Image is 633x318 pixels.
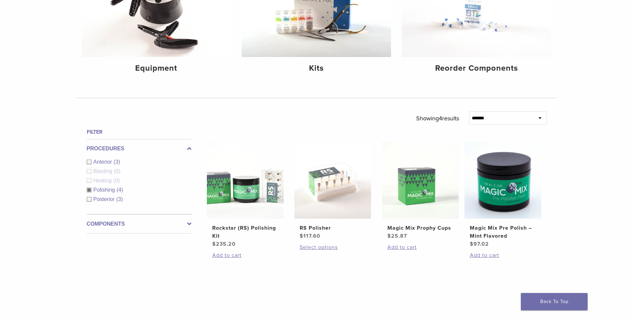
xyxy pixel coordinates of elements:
span: Posterior [93,196,116,202]
h4: Kits [247,62,386,74]
img: Magic Mix Prophy Cups [382,142,459,219]
img: Magic Mix Pre Polish - Mint Flavored [464,142,541,219]
a: RS PolisherRS Polisher $117.60 [294,142,372,240]
span: (3) [114,159,120,165]
span: (4) [116,187,123,193]
span: $ [300,233,303,239]
span: Anterior [93,159,114,165]
bdi: 117.60 [300,233,320,239]
p: Showing results [416,111,459,125]
bdi: 25.87 [387,233,407,239]
bdi: 235.20 [212,241,236,247]
bdi: 97.02 [470,241,489,247]
a: Add to cart: “Magic Mix Pre Polish - Mint Flavored” [470,251,536,259]
span: (0) [113,178,120,183]
span: Blasting [93,168,114,174]
h2: RS Polisher [300,224,366,232]
h2: Magic Mix Pre Polish – Mint Flavored [470,224,536,240]
h2: Rockstar (RS) Polishing Kit [212,224,278,240]
img: RS Polisher [294,142,371,219]
label: Procedures [87,145,192,153]
span: Heating [93,178,113,183]
span: Polishing [93,187,117,193]
a: Magic Mix Pre Polish - Mint FlavoredMagic Mix Pre Polish – Mint Flavored $97.02 [464,142,542,248]
a: Select options for “RS Polisher” [300,243,366,251]
span: (3) [116,196,123,202]
span: 4 [439,115,442,122]
a: Back To Top [521,293,588,310]
h4: Reorder Components [407,62,546,74]
a: Magic Mix Prophy CupsMagic Mix Prophy Cups $25.87 [382,142,459,240]
label: Components [87,220,192,228]
h2: Magic Mix Prophy Cups [387,224,453,232]
h4: Filter [87,128,192,136]
a: Add to cart: “Rockstar (RS) Polishing Kit” [212,251,278,259]
span: $ [470,241,473,247]
a: Rockstar (RS) Polishing KitRockstar (RS) Polishing Kit $235.20 [207,142,284,248]
span: $ [212,241,216,247]
span: $ [387,233,391,239]
a: Add to cart: “Magic Mix Prophy Cups” [387,243,453,251]
img: Rockstar (RS) Polishing Kit [207,142,284,219]
h4: Equipment [87,62,226,74]
span: (0) [114,168,120,174]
